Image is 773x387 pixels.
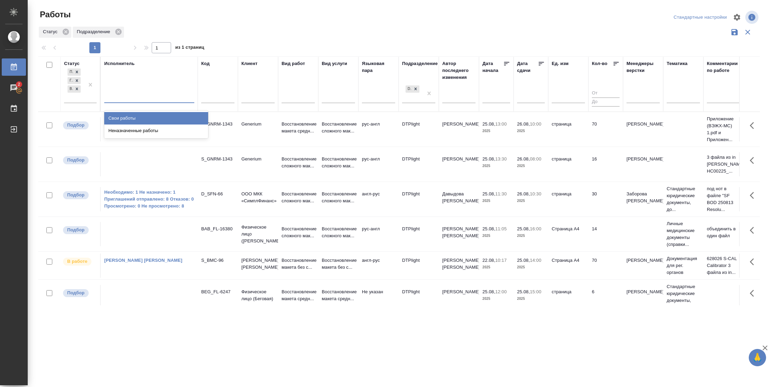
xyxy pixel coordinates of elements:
a: Необходимо: 1 Не назначено: 1 Приглашений отправлено: 8 Отказов: 0 Просмотрено: 0 Не просмотрено: 8 [104,189,194,210]
div: S_BMC-96 [201,257,234,264]
td: рус-англ [358,222,399,246]
td: 16 [588,152,623,176]
div: Комментарии по работе [707,60,740,74]
p: 26.08, [517,121,530,127]
button: Здесь прячутся важные кнопки [746,117,762,134]
p: 13:00 [495,121,507,127]
p: 13:30 [495,156,507,162]
div: Исполнитель [104,60,135,67]
div: Автор последнего изменения [442,60,476,81]
div: Дата начала [482,60,503,74]
td: [PERSON_NAME] [439,285,479,309]
button: Здесь прячутся важные кнопки [746,187,762,204]
p: Generium [241,156,275,163]
p: 25.08, [517,289,530,294]
p: Восстановление сложного мак... [322,156,355,169]
p: 2025 [517,163,545,169]
p: Восстановление макета средн... [322,288,355,302]
button: Здесь прячутся важные кнопки [746,222,762,239]
p: 2025 [517,264,545,271]
div: Исполнитель выполняет работу [62,257,97,266]
td: страница [548,117,588,141]
div: DTPlight [406,85,412,93]
div: Языковая пара [362,60,395,74]
p: 2025 [482,197,510,204]
div: Можно подбирать исполнителей [62,156,97,165]
td: англ-рус [358,254,399,278]
td: 70 [588,254,623,278]
div: Менеджеры верстки [627,60,660,74]
p: Восстановление макета средн... [282,288,315,302]
div: Тематика [667,60,687,67]
button: Здесь прячутся важные кнопки [746,152,762,169]
p: 2025 [517,295,545,302]
p: Приложение (ВЭЖХ-МС) 1.pdf и Приложен... [707,116,740,143]
td: 30 [588,187,623,211]
td: Страница А4 [548,222,588,246]
p: 08:00 [530,156,541,162]
div: Можно подбирать исполнителей [62,121,97,130]
button: Сохранить фильтры [728,26,741,39]
p: Восстановление сложного мак... [282,191,315,204]
td: рус-англ [358,152,399,176]
p: Документация для рег. органов [667,255,700,276]
div: Кол-во [592,60,607,67]
div: Можно подбирать исполнителей [62,288,97,298]
p: 25.08, [517,226,530,231]
td: [PERSON_NAME] [439,152,479,176]
p: Восстановление сложного мак... [322,225,355,239]
p: Восстановление макета без с... [282,257,315,271]
p: Восстановление сложного мак... [322,191,355,204]
p: под нот в файле "SF BOD 250813 Resolu... [707,185,740,213]
p: объединить в один файл [707,225,740,239]
td: DTPlight [399,187,439,211]
span: 🙏 [752,350,763,365]
td: англ-рус [358,187,399,211]
div: Можно подбирать исполнителей [62,225,97,235]
p: Восстановление сложного мак... [282,156,315,169]
p: Восстановление сложного мак... [282,225,315,239]
span: Работы [38,9,71,20]
div: BAB_FL-16380 [201,225,234,232]
p: Подбор [67,289,85,296]
p: Физическое лицо ([PERSON_NAME]) [241,224,275,245]
div: Подбор [68,68,73,76]
span: Посмотреть информацию [745,11,760,24]
td: страница [548,152,588,176]
p: 628026 S-CAL Calibrator 3 файла из in... [707,255,740,276]
p: 2025 [482,232,510,239]
button: Здесь прячутся важные кнопки [746,285,762,302]
div: Готов к работе [68,77,73,84]
button: 🙏 [749,349,766,366]
td: [PERSON_NAME] [439,117,479,141]
td: DTPlight [399,222,439,246]
td: страница [548,187,588,211]
p: [PERSON_NAME] [627,121,660,128]
p: 2025 [482,264,510,271]
td: Не указан [358,285,399,309]
div: S_GNRM-1343 [201,121,234,128]
p: 25.08, [482,191,495,196]
p: Подбор [67,122,85,129]
div: D_SFN-66 [201,191,234,197]
td: страница [548,285,588,309]
p: В работе [67,258,87,265]
div: Подбор, Готов к работе, В работе [67,76,81,85]
p: [PERSON_NAME] [627,257,660,264]
button: Здесь прячутся важные кнопки [746,254,762,270]
p: [PERSON_NAME] [627,288,660,295]
td: DTPlight [399,152,439,176]
div: Свои работы [104,112,208,125]
div: Ед. изм [552,60,569,67]
td: 14 [588,222,623,246]
p: Физическое лицо (Беговая) [241,288,275,302]
p: Статус [43,28,60,35]
td: рус-англ [358,117,399,141]
button: Сбросить фильтры [741,26,754,39]
div: BEG_FL-6247 [201,288,234,295]
p: 2025 [517,197,545,204]
td: Страница А4 [548,254,588,278]
div: Подбор, Готов к работе, В работе [67,68,81,76]
input: От [592,89,620,98]
td: [PERSON_NAME] [PERSON_NAME] [439,254,479,278]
